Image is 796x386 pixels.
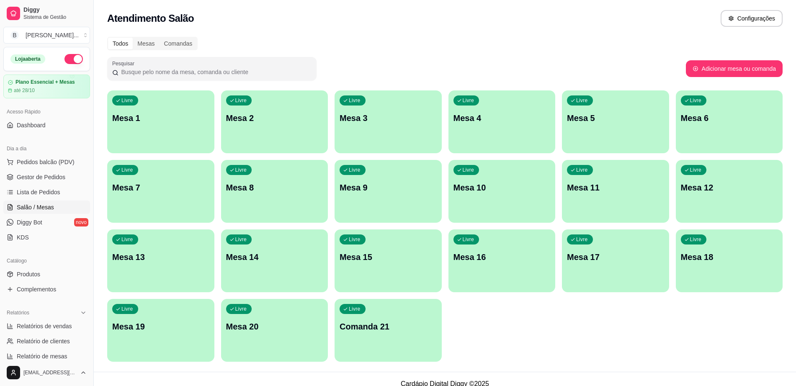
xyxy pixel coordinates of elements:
span: Diggy [23,6,87,14]
p: Livre [235,97,247,104]
p: Mesa 20 [226,321,323,332]
span: Relatórios [7,309,29,316]
p: Mesa 2 [226,112,323,124]
p: Livre [690,236,702,243]
div: Comandas [160,38,197,49]
p: Livre [576,97,588,104]
p: Livre [121,97,133,104]
p: Mesa 11 [567,182,664,193]
button: LivreMesa 15 [335,229,442,292]
a: Relatório de clientes [3,335,90,348]
button: Adicionar mesa ou comanda [686,60,783,77]
p: Mesa 16 [453,251,551,263]
p: Livre [349,167,361,173]
p: Livre [235,236,247,243]
a: Gestor de Pedidos [3,170,90,184]
span: Produtos [17,270,40,278]
button: LivreMesa 9 [335,160,442,223]
div: Todos [108,38,133,49]
a: Complementos [3,283,90,296]
span: Relatório de clientes [17,337,70,345]
span: Pedidos balcão (PDV) [17,158,75,166]
a: Relatórios de vendas [3,319,90,333]
p: Livre [349,97,361,104]
button: Alterar Status [64,54,83,64]
p: Mesa 1 [112,112,209,124]
button: LivreMesa 7 [107,160,214,223]
button: LivreMesa 18 [676,229,783,292]
button: LivreMesa 17 [562,229,669,292]
button: LivreMesa 14 [221,229,328,292]
article: Plano Essencial + Mesas [15,79,75,85]
button: LivreMesa 2 [221,90,328,153]
a: DiggySistema de Gestão [3,3,90,23]
p: Livre [121,236,133,243]
p: Livre [576,167,588,173]
a: KDS [3,231,90,244]
a: Produtos [3,268,90,281]
p: Livre [235,306,247,312]
button: LivreMesa 13 [107,229,214,292]
button: LivreMesa 11 [562,160,669,223]
p: Mesa 10 [453,182,551,193]
a: Relatório de mesas [3,350,90,363]
p: Livre [576,236,588,243]
input: Pesquisar [118,68,312,76]
span: [EMAIL_ADDRESS][DOMAIN_NAME] [23,369,77,376]
span: Dashboard [17,121,46,129]
p: Mesa 4 [453,112,551,124]
span: Sistema de Gestão [23,14,87,21]
span: KDS [17,233,29,242]
button: LivreMesa 16 [448,229,556,292]
button: Pedidos balcão (PDV) [3,155,90,169]
span: Diggy Bot [17,218,42,226]
button: LivreMesa 8 [221,160,328,223]
button: [EMAIL_ADDRESS][DOMAIN_NAME] [3,363,90,383]
p: Mesa 13 [112,251,209,263]
p: Mesa 9 [340,182,437,193]
button: LivreMesa 10 [448,160,556,223]
p: Mesa 7 [112,182,209,193]
a: Plano Essencial + Mesasaté 28/10 [3,75,90,98]
p: Mesa 12 [681,182,778,193]
p: Mesa 14 [226,251,323,263]
button: LivreMesa 6 [676,90,783,153]
button: LivreMesa 20 [221,299,328,362]
p: Livre [235,167,247,173]
button: LivreMesa 5 [562,90,669,153]
button: Configurações [721,10,783,27]
a: Dashboard [3,118,90,132]
button: LivreMesa 19 [107,299,214,362]
p: Livre [121,306,133,312]
button: LivreMesa 1 [107,90,214,153]
article: até 28/10 [14,87,35,94]
span: Complementos [17,285,56,293]
p: Mesa 19 [112,321,209,332]
p: Comanda 21 [340,321,437,332]
p: Livre [121,167,133,173]
p: Mesa 8 [226,182,323,193]
p: Livre [349,306,361,312]
div: [PERSON_NAME] ... [26,31,79,39]
div: Dia a dia [3,142,90,155]
p: Mesa 5 [567,112,664,124]
button: LivreMesa 12 [676,160,783,223]
div: Mesas [133,38,159,49]
a: Salão / Mesas [3,201,90,214]
div: Acesso Rápido [3,105,90,118]
label: Pesquisar [112,60,137,67]
p: Mesa 6 [681,112,778,124]
p: Livre [463,236,474,243]
div: Catálogo [3,254,90,268]
p: Livre [463,167,474,173]
p: Livre [690,97,702,104]
button: Select a team [3,27,90,44]
p: Mesa 3 [340,112,437,124]
a: Diggy Botnovo [3,216,90,229]
button: LivreComanda 21 [335,299,442,362]
div: Loja aberta [10,54,45,64]
p: Livre [690,167,702,173]
span: B [10,31,19,39]
button: LivreMesa 4 [448,90,556,153]
p: Mesa 18 [681,251,778,263]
